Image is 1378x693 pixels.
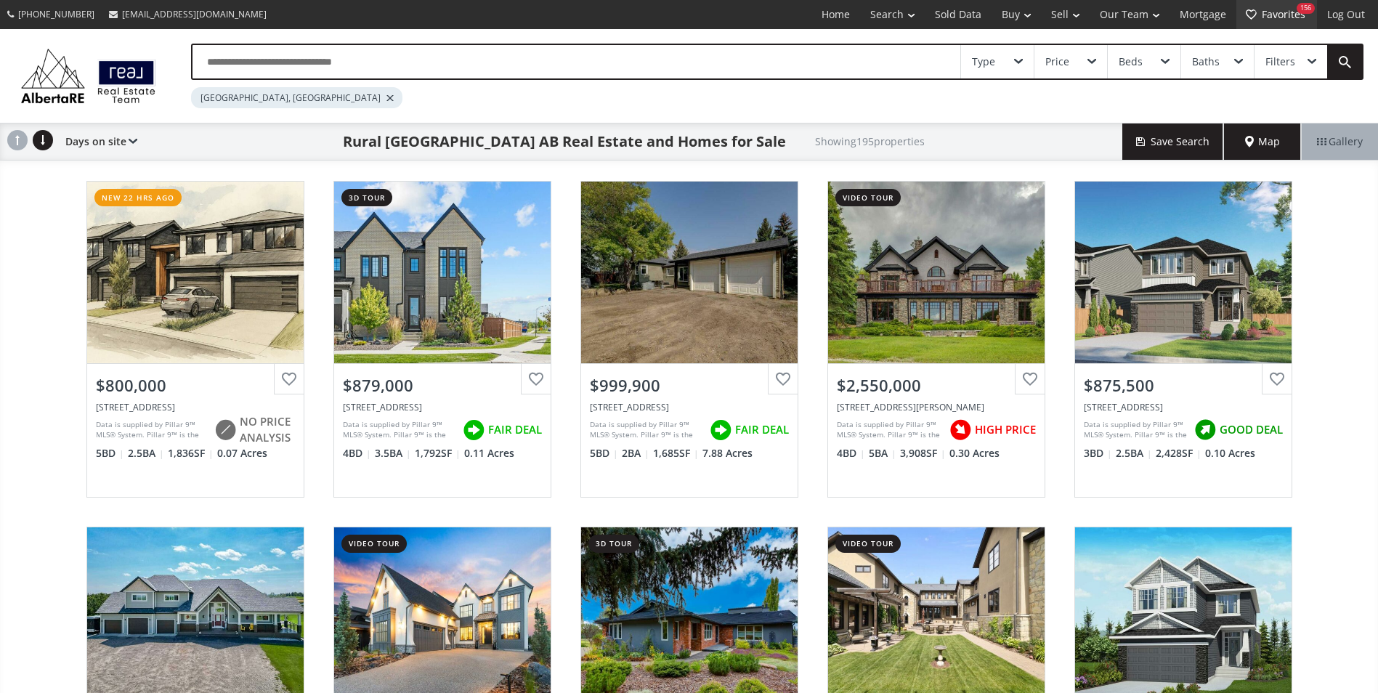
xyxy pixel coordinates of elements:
span: [PHONE_NUMBER] [18,8,94,20]
div: Map [1224,123,1301,160]
span: 1,685 SF [653,446,699,461]
div: Beds [1119,57,1143,67]
span: 4 BD [343,446,371,461]
img: rating icon [459,416,488,445]
a: $875,500[STREET_ADDRESS]Data is supplied by Pillar 9™ MLS® System. Pillar 9™ is the owner of the ... [1060,166,1307,512]
img: rating icon [1191,416,1220,445]
span: [EMAIL_ADDRESS][DOMAIN_NAME] [122,8,267,20]
span: FAIR DEAL [735,422,789,437]
img: rating icon [946,416,975,445]
div: 124 Misty Morning Drive, Rural Rocky View County, AB T3Z 2Z7 [837,401,1036,413]
div: Data is supplied by Pillar 9™ MLS® System. Pillar 9™ is the owner of the copyright in its MLS® Sy... [590,419,702,441]
div: Type [972,57,995,67]
div: $879,000 [343,374,542,397]
div: Data is supplied by Pillar 9™ MLS® System. Pillar 9™ is the owner of the copyright in its MLS® Sy... [96,419,207,441]
span: HIGH PRICE [975,422,1036,437]
span: 3,908 SF [900,446,946,461]
div: Baths [1192,57,1220,67]
span: Map [1245,134,1280,149]
h2: Showing 195 properties [815,136,925,147]
span: 2,428 SF [1156,446,1201,461]
span: 3 BD [1084,446,1112,461]
div: 1002 Harmony Parade, Rural Rocky View County, AB T3Z 0H1 [343,401,542,413]
a: video tour$2,550,000[STREET_ADDRESS][PERSON_NAME]Data is supplied by Pillar 9™ MLS® System. Pilla... [813,166,1060,512]
span: 0.10 Acres [1205,446,1255,461]
div: Price [1045,57,1069,67]
span: 2.5 BA [1116,446,1152,461]
div: Data is supplied by Pillar 9™ MLS® System. Pillar 9™ is the owner of the copyright in its MLS® Sy... [837,419,942,441]
div: Data is supplied by Pillar 9™ MLS® System. Pillar 9™ is the owner of the copyright in its MLS® Sy... [1084,419,1187,441]
button: Save Search [1122,123,1224,160]
span: 3.5 BA [375,446,411,461]
span: 5 BD [590,446,618,461]
span: 0.30 Acres [949,446,1000,461]
div: $800,000 [96,374,295,397]
span: 2 BA [622,446,649,461]
div: $2,550,000 [837,374,1036,397]
span: 7.88 Acres [702,446,753,461]
span: 0.07 Acres [217,446,267,461]
span: 5 BA [869,446,896,461]
h1: Rural [GEOGRAPHIC_DATA] AB Real Estate and Homes for Sale [343,131,786,152]
a: [EMAIL_ADDRESS][DOMAIN_NAME] [102,1,274,28]
span: 1,792 SF [415,446,461,461]
span: 0.11 Acres [464,446,514,461]
span: NO PRICE ANALYSIS [240,414,295,445]
span: FAIR DEAL [488,422,542,437]
span: 1,836 SF [168,446,214,461]
span: 5 BD [96,446,124,461]
span: GOOD DEAL [1220,422,1283,437]
div: 156 [1297,3,1315,14]
div: $999,900 [590,374,789,397]
a: $999,900[STREET_ADDRESS]Data is supplied by Pillar 9™ MLS® System. Pillar 9™ is the owner of the ... [566,166,813,512]
div: 23140 Township Road 272, Rural Rocky View County, AB T4B 2A3 [590,401,789,413]
div: Days on site [58,123,137,160]
span: 2.5 BA [128,446,164,461]
div: $875,500 [1084,374,1283,397]
div: Filters [1265,57,1295,67]
a: 3d tour$879,000[STREET_ADDRESS]Data is supplied by Pillar 9™ MLS® System. Pillar 9™ is the owner ... [319,166,566,512]
span: 4 BD [837,446,865,461]
div: Gallery [1301,123,1378,160]
img: rating icon [211,416,240,445]
a: new 22 hrs ago$800,000[STREET_ADDRESS]Data is supplied by Pillar 9™ MLS® System. Pillar 9™ is the... [72,166,319,512]
div: Data is supplied by Pillar 9™ MLS® System. Pillar 9™ is the owner of the copyright in its MLS® Sy... [343,419,455,441]
img: rating icon [706,416,735,445]
span: Gallery [1317,134,1363,149]
img: Logo [15,45,162,107]
div: 629 Sailfin Drive, Rural Rocky View County, AB T3Z 0J5 [1084,401,1283,413]
div: [GEOGRAPHIC_DATA], [GEOGRAPHIC_DATA] [191,87,402,108]
div: 1160 Sailfin Heath, Rural Rocky View County, AB T3Z 0J1 [96,401,295,413]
